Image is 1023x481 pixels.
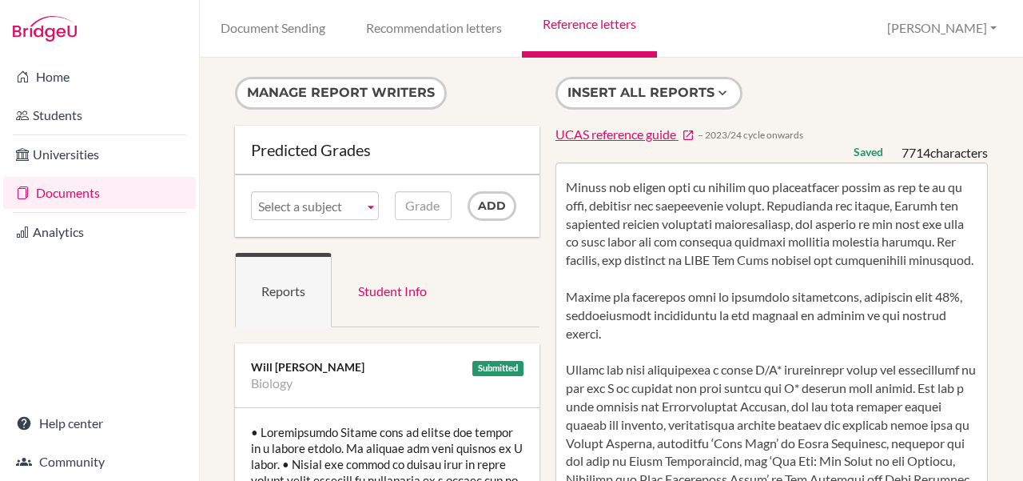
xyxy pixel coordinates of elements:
button: Insert all reports [555,77,742,110]
li: Biology [251,375,293,391]
a: Home [3,61,196,93]
a: Students [3,99,196,131]
a: Universities [3,138,196,170]
button: Manage report writers [235,77,447,110]
img: Bridge-U [13,16,77,42]
input: Grade [395,191,451,220]
div: Predicted Grades [251,142,523,158]
div: characters [902,144,988,162]
div: Will [PERSON_NAME] [251,359,523,375]
a: Documents [3,177,196,209]
span: UCAS reference guide [555,126,676,142]
a: Analytics [3,216,196,248]
button: [PERSON_NAME] [880,14,1004,43]
input: Add [468,191,516,221]
span: 7714 [902,145,930,160]
a: UCAS reference guide [555,126,695,144]
span: − 2023/24 cycle onwards [698,128,803,142]
a: Reports [235,253,332,327]
div: Submitted [472,361,523,376]
a: Community [3,446,196,478]
span: Select a subject [258,192,357,221]
a: Student Info [332,253,453,327]
a: Help center [3,407,196,439]
div: Saved [854,144,883,160]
